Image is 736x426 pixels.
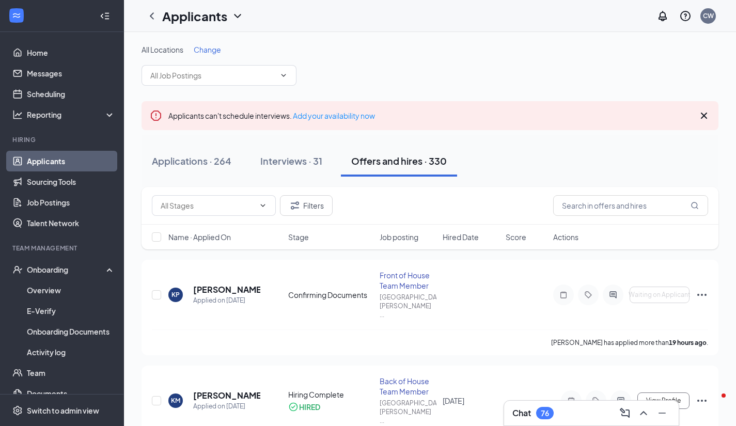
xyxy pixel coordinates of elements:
div: Onboarding [27,264,106,275]
svg: UserCheck [12,264,23,275]
p: [PERSON_NAME] has applied more than . [551,338,708,347]
a: Onboarding Documents [27,321,115,342]
svg: Error [150,109,162,122]
span: Change [194,45,221,54]
h1: Applicants [162,7,227,25]
div: Team Management [12,244,113,253]
svg: ChevronUp [637,407,650,419]
a: Team [27,362,115,383]
button: ComposeMessage [617,405,633,421]
svg: Settings [12,405,23,416]
svg: Tag [582,291,594,299]
button: Minimize [654,405,670,421]
div: KM [171,396,180,405]
span: Hired Date [443,232,479,242]
a: Sourcing Tools [27,171,115,192]
svg: Note [557,291,570,299]
div: CW [703,11,714,20]
svg: QuestionInfo [679,10,692,22]
svg: Cross [698,109,710,122]
h3: Chat [512,407,531,419]
span: All Locations [142,45,183,54]
div: Applied on [DATE] [193,295,260,306]
a: Talent Network [27,213,115,233]
span: Actions [553,232,578,242]
b: 19 hours ago [669,339,707,346]
svg: Filter [289,199,301,212]
svg: MagnifyingGlass [691,201,699,210]
input: All Job Postings [150,70,275,81]
svg: WorkstreamLogo [11,10,22,21]
span: View Profile [646,397,681,404]
span: [DATE] [443,396,464,405]
a: Overview [27,280,115,301]
div: Applied on [DATE] [193,401,260,412]
span: Job posting [380,232,418,242]
h5: [PERSON_NAME] [193,284,260,295]
a: Job Postings [27,192,115,213]
a: Applicants [27,151,115,171]
div: Offers and hires · 330 [351,154,447,167]
a: Add your availability now [293,111,375,120]
div: Interviews · 31 [260,154,322,167]
svg: ChevronDown [279,71,288,80]
div: Hiring [12,135,113,144]
div: Switch to admin view [27,405,99,416]
input: All Stages [161,200,255,211]
div: KP [171,290,180,299]
a: Messages [27,63,115,84]
a: E-Verify [27,301,115,321]
a: Home [27,42,115,63]
iframe: Intercom live chat [701,391,726,416]
svg: ActiveChat [615,397,627,405]
a: Activity log [27,342,115,362]
span: Waiting on Applicant [629,291,691,298]
span: Stage [288,232,309,242]
span: Applicants can't schedule interviews. [168,111,375,120]
div: Back of House Team Member [380,376,436,397]
button: Filter Filters [280,195,333,216]
button: ChevronUp [635,405,652,421]
svg: ComposeMessage [619,407,631,419]
a: Documents [27,383,115,404]
h5: [PERSON_NAME] [193,390,260,401]
svg: Notifications [656,10,669,22]
div: [GEOGRAPHIC_DATA][PERSON_NAME] ... [380,399,436,425]
svg: ActiveChat [607,291,619,299]
div: 76 [541,409,549,418]
svg: ChevronDown [231,10,244,22]
input: Search in offers and hires [553,195,708,216]
svg: Ellipses [696,289,708,301]
div: Applications · 264 [152,154,231,167]
div: Front of House Team Member [380,270,436,291]
button: View Profile [637,392,690,409]
svg: Note [565,397,577,405]
span: Name · Applied On [168,232,231,242]
svg: Collapse [100,11,110,21]
svg: ChevronDown [259,201,267,210]
div: Reporting [27,109,116,120]
span: Score [506,232,526,242]
div: Hiring Complete [288,389,373,400]
svg: ChevronLeft [146,10,158,22]
svg: Ellipses [696,395,708,407]
div: [GEOGRAPHIC_DATA][PERSON_NAME] ... [380,293,436,319]
a: Scheduling [27,84,115,104]
svg: Minimize [656,407,668,419]
svg: Analysis [12,109,23,120]
svg: Tag [590,397,602,405]
button: Waiting on Applicant [630,287,690,303]
div: Confirming Documents [288,290,373,300]
div: HIRED [299,402,320,412]
svg: CheckmarkCircle [288,402,299,412]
